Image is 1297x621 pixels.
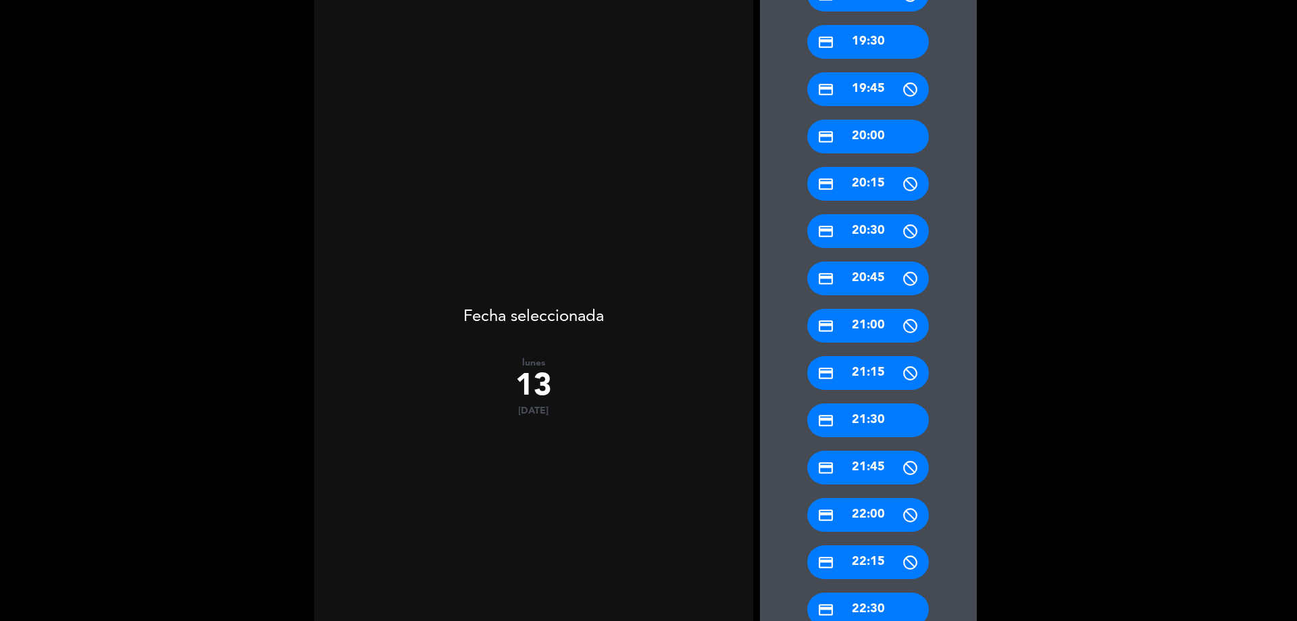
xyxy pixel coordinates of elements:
i: credit_card [817,601,834,618]
div: 21:15 [807,356,929,390]
i: credit_card [817,507,834,524]
div: 19:45 [807,72,929,106]
i: credit_card [817,365,834,382]
i: credit_card [817,34,834,51]
i: credit_card [817,459,834,476]
div: 19:30 [807,25,929,59]
i: credit_card [817,554,834,571]
i: credit_card [817,223,834,240]
i: credit_card [817,318,834,334]
div: 22:15 [807,545,929,579]
div: 21:00 [807,309,929,343]
div: lunes [314,357,753,369]
i: credit_card [817,270,834,287]
div: 22:00 [807,498,929,532]
div: 20:30 [807,214,929,248]
div: 21:30 [807,403,929,437]
div: 20:45 [807,262,929,295]
div: 20:15 [807,167,929,201]
div: 13 [314,369,753,405]
i: credit_card [817,412,834,429]
i: credit_card [817,128,834,145]
div: 21:45 [807,451,929,485]
i: credit_card [817,176,834,193]
div: Fecha seleccionada [314,287,753,330]
div: 20:00 [807,120,929,153]
div: [DATE] [314,405,753,417]
i: credit_card [817,81,834,98]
